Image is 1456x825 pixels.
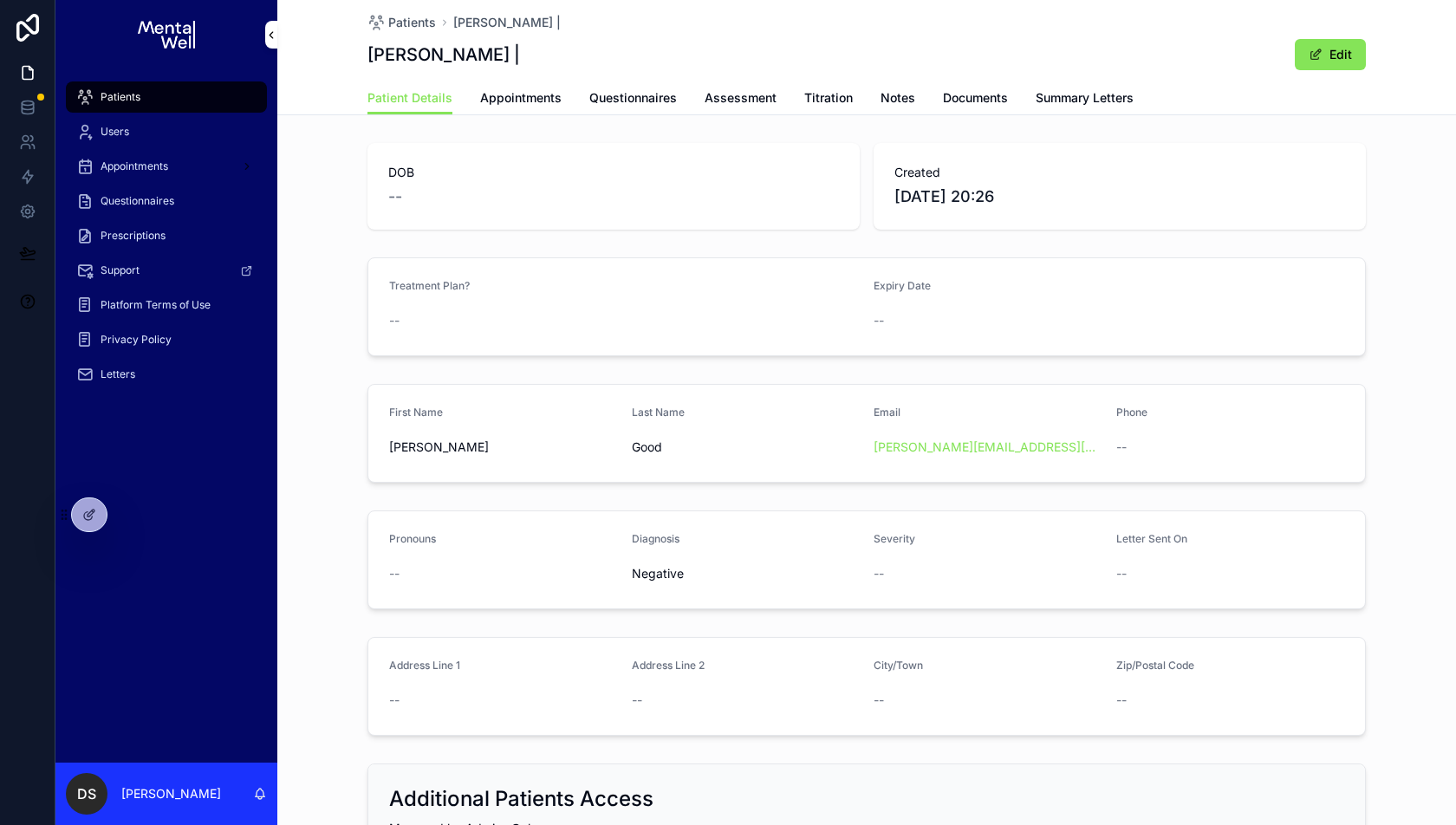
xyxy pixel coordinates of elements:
[138,21,194,49] img: App logo
[66,289,267,321] a: Platform Terms of Use
[1116,406,1147,419] span: Phone
[1036,82,1134,117] a: Summary Letters
[389,406,443,419] span: First Name
[874,565,884,582] span: --
[101,159,168,173] span: Appointments
[943,82,1008,117] a: Documents
[804,82,853,117] a: Titration
[389,312,400,329] span: --
[894,164,1345,181] span: Created
[101,263,140,277] span: Support
[1116,532,1187,545] span: Letter Sent On
[101,229,166,243] span: Prescriptions
[874,279,931,292] span: Expiry Date
[55,69,277,412] div: scrollable content
[881,89,915,107] span: Notes
[101,367,135,381] span: Letters
[389,565,400,582] span: --
[66,81,267,113] a: Patients
[66,220,267,251] a: Prescriptions
[101,298,211,312] span: Platform Terms of Use
[66,359,267,390] a: Letters
[453,14,561,31] a: [PERSON_NAME] |
[1295,39,1366,70] button: Edit
[389,692,400,709] span: --
[480,82,562,117] a: Appointments
[389,785,653,813] h2: Additional Patients Access
[705,89,777,107] span: Assessment
[66,324,267,355] a: Privacy Policy
[874,659,923,672] span: City/Town
[874,692,884,709] span: --
[480,89,562,107] span: Appointments
[367,42,520,67] h1: [PERSON_NAME] |
[1036,89,1134,107] span: Summary Letters
[77,783,96,804] span: DS
[101,125,129,139] span: Users
[389,532,436,545] span: Pronouns
[632,438,861,456] span: Good
[389,279,470,292] span: Treatment Plan?
[66,151,267,182] a: Appointments
[874,406,900,419] span: Email
[1116,438,1127,456] span: --
[874,532,915,545] span: Severity
[101,194,174,208] span: Questionnaires
[1116,692,1127,709] span: --
[632,659,705,672] span: Address Line 2
[388,14,436,31] span: Patients
[66,116,267,147] a: Users
[1116,659,1194,672] span: Zip/Postal Code
[894,185,1345,209] span: [DATE] 20:26
[632,532,679,545] span: Diagnosis
[389,659,460,672] span: Address Line 1
[943,89,1008,107] span: Documents
[66,185,267,217] a: Questionnaires
[589,89,677,107] span: Questionnaires
[632,406,685,419] span: Last Name
[632,565,861,582] span: Negative
[874,312,884,329] span: --
[1116,565,1127,582] span: --
[388,185,402,209] span: --
[66,255,267,286] a: Support
[632,692,642,709] span: --
[101,90,140,104] span: Patients
[705,82,777,117] a: Assessment
[367,14,436,31] a: Patients
[121,785,221,802] p: [PERSON_NAME]
[367,82,452,115] a: Patient Details
[388,164,839,181] span: DOB
[804,89,853,107] span: Titration
[881,82,915,117] a: Notes
[389,438,618,456] span: [PERSON_NAME]
[874,438,1102,456] a: [PERSON_NAME][EMAIL_ADDRESS][DOMAIN_NAME]
[367,89,452,107] span: Patient Details
[101,333,172,347] span: Privacy Policy
[589,82,677,117] a: Questionnaires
